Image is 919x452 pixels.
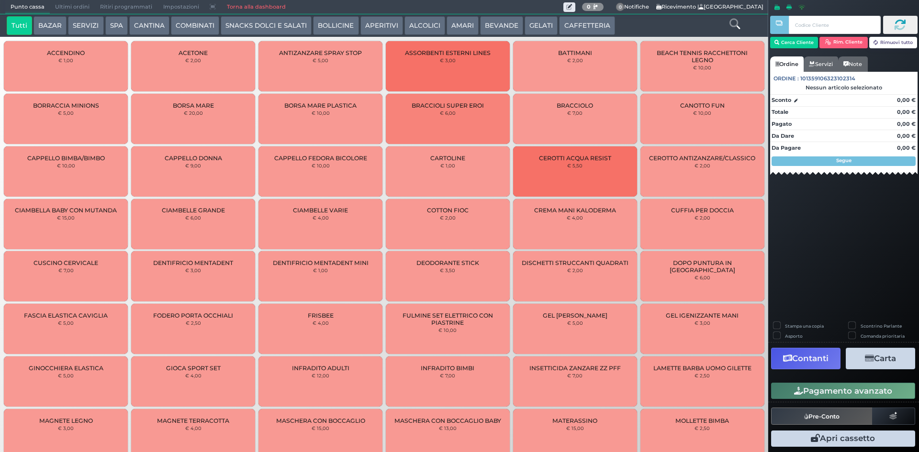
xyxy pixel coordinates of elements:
strong: 0,00 € [897,144,916,151]
strong: 0,00 € [897,97,916,103]
small: € 2,00 [695,215,710,220]
a: Note [838,56,867,72]
span: FULMINE SET ELETTRICO CON PIASTRINE [394,312,502,326]
small: € 7,00 [58,267,74,273]
small: € 4,00 [185,425,202,431]
small: € 13,00 [439,425,457,431]
button: Contanti [771,348,841,369]
span: DENTIFRICIO MENTADENT MINI [273,259,369,266]
small: € 1,00 [58,57,73,63]
span: ASSORBENTI ESTERNI LINES [405,49,491,56]
small: € 10,00 [693,110,711,116]
strong: 0,00 € [897,121,916,127]
small: € 2,50 [695,373,710,378]
span: DENTIFRICIO MENTADENT [153,259,233,266]
small: € 2,00 [695,163,710,168]
span: 0 [616,3,625,11]
button: GELATI [525,16,558,35]
small: € 3,50 [440,267,455,273]
span: MASCHERA CON BOCCAGLIO [276,417,365,424]
span: GINOCCHIERA ELASTICA [29,364,103,372]
span: MAGNETE LEGNO [39,417,93,424]
input: Codice Cliente [789,16,880,34]
b: 0 [587,3,591,10]
span: COTTON FIOC [427,207,469,214]
span: BORRACCIA MINIONS [33,102,99,109]
span: DEODORANTE STICK [416,259,479,266]
span: ACCENDINO [47,49,85,56]
span: FASCIA ELASTICA CAVIGLIA [24,312,108,319]
small: € 2,50 [186,320,201,326]
span: CEROTTI ACQUA RESIST [539,154,611,162]
span: CEROTTO ANTIZANZARE/CLASSICO [649,154,755,162]
small: € 5,00 [313,57,328,63]
span: CIAMBELLE VARIE [293,207,348,214]
button: CAFFETTERIA [559,16,615,35]
strong: 0,00 € [897,132,916,139]
button: ALCOLICI [404,16,445,35]
button: SNACKS DOLCI E SALATI [221,16,312,35]
small: € 7,00 [440,373,455,378]
small: € 5,00 [567,320,583,326]
button: Rim. Cliente [819,37,868,48]
span: CAPPELLO BIMBA/BIMBO [27,154,105,162]
small: € 6,00 [185,215,201,220]
span: FODERO PORTA OCCHIALI [153,312,233,319]
span: BRACCIOLI SUPER EROI [412,102,484,109]
span: Impostazioni [158,0,204,14]
span: BORSA MARE PLASTICA [284,102,357,109]
span: CIAMBELLA BABY CON MUTANDA [15,207,117,214]
strong: Segue [836,157,852,164]
span: INFRADITO BIMBI [421,364,474,372]
span: GIOCA SPORT SET [166,364,221,372]
button: COMBINATI [171,16,219,35]
span: GEL [PERSON_NAME] [543,312,607,319]
span: LAMETTE BARBA UOMO GILETTE [653,364,751,372]
strong: Sconto [772,96,791,104]
a: Ordine [770,56,804,72]
span: BORSA MARE [173,102,214,109]
strong: Da Pagare [772,144,801,151]
span: BATTIMANI [558,49,592,56]
button: Pre-Conto [771,408,873,425]
small: € 20,00 [184,110,203,116]
button: BEVANDE [480,16,523,35]
small: € 3,00 [185,267,201,273]
small: € 15,00 [566,425,584,431]
a: Torna alla dashboard [221,0,291,14]
button: AMARI [447,16,479,35]
button: Carta [846,348,915,369]
div: Nessun articolo selezionato [770,84,918,91]
small: € 15,00 [57,215,75,220]
span: CIAMBELLE GRANDE [162,207,225,214]
small: € 10,00 [693,65,711,70]
span: MASCHERA CON BOCCAGLIO BABY [394,417,501,424]
small: € 7,00 [567,373,583,378]
span: CARTOLINE [430,154,465,162]
small: € 1,00 [440,163,455,168]
button: Rimuovi tutto [869,37,918,48]
span: BEACH TENNIS RACCHETTONI LEGNO [648,49,756,64]
span: CREMA MANI KALODERMA [534,207,616,214]
strong: 0,00 € [897,109,916,115]
small: € 5,50 [567,163,583,168]
small: € 10,00 [312,163,330,168]
small: € 10,00 [57,163,75,168]
small: € 5,00 [58,320,74,326]
span: Ordine : [773,75,799,83]
button: CANTINA [129,16,169,35]
strong: Da Dare [772,132,794,139]
strong: Pagato [772,121,792,127]
button: Tutti [7,16,32,35]
strong: Totale [772,109,788,115]
small: € 3,00 [695,320,710,326]
small: € 5,00 [58,373,74,378]
label: Comanda prioritaria [861,333,905,339]
label: Scontrino Parlante [861,323,902,329]
small: € 2,00 [185,57,201,63]
span: CAPPELLO DONNA [165,154,222,162]
button: Cerca Cliente [770,37,818,48]
small: € 9,00 [185,163,201,168]
small: € 2,50 [695,425,710,431]
span: Ritiri programmati [95,0,157,14]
